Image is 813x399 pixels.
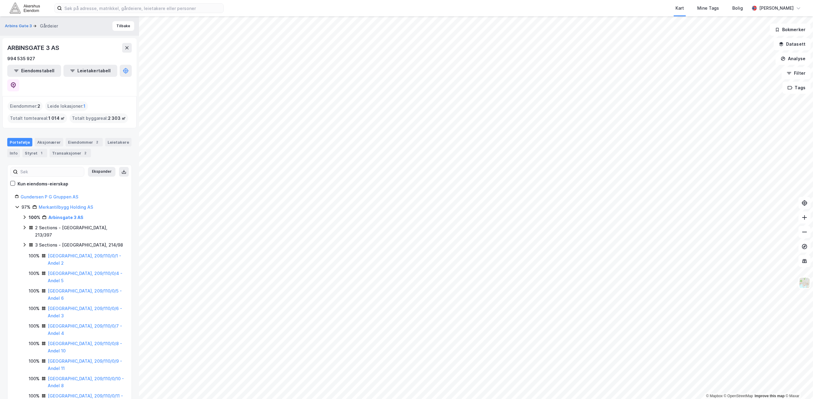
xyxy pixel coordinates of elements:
img: Z [799,277,810,289]
div: 100% [29,252,40,260]
div: Transaksjoner [50,149,91,157]
div: ARBINSGATE 3 AS [7,43,60,53]
div: Totalt tomteareal : [8,113,67,123]
a: [GEOGRAPHIC_DATA], 209/110/0/8 - Andel 10 [48,341,122,353]
div: 100% [29,270,40,277]
div: Leietakere [105,138,131,146]
a: [GEOGRAPHIC_DATA], 209/110/0/4 - Andel 5 [48,271,122,283]
a: Merkantilbygg Holding AS [39,204,93,210]
button: Filter [782,67,811,79]
button: Analyse [776,53,811,65]
a: OpenStreetMap [724,394,753,398]
input: Søk på adresse, matrikkel, gårdeiere, leietakere eller personer [62,4,223,13]
div: Kart [675,5,684,12]
a: Improve this map [755,394,785,398]
a: [GEOGRAPHIC_DATA], 209/110/0/9 - Andel 11 [48,358,122,371]
div: Bolig [732,5,743,12]
div: Leide lokasjoner : [45,101,88,111]
div: Aksjonærer [35,138,63,146]
a: Gundersen P G Gruppen AS [21,194,78,199]
div: 100% [29,322,40,330]
a: [GEOGRAPHIC_DATA], 209/110/0/5 - Andel 6 [48,288,122,301]
div: Kun eiendoms-eierskap [18,180,68,188]
div: 2 [94,139,100,145]
div: 1 [39,150,45,156]
input: Søk [18,167,84,176]
button: Arbins Gate 3 [5,23,33,29]
a: Arbinsgate 3 AS [48,215,83,220]
button: Leietakertabell [63,65,117,77]
div: 100% [29,340,40,347]
button: Bokmerker [770,24,811,36]
button: Ekspander [88,167,115,177]
button: Datasett [774,38,811,50]
button: Tilbake [112,21,134,31]
div: Kontrollprogram for chat [783,370,813,399]
div: 3 Sections - [GEOGRAPHIC_DATA], 214/98 [35,241,123,249]
span: 2 303 ㎡ [108,115,126,122]
div: Mine Tags [697,5,719,12]
a: [GEOGRAPHIC_DATA], 209/110/0/10 - Andel 8 [48,376,124,388]
div: 100% [29,287,40,295]
div: 100% [29,375,40,382]
div: Styret [22,149,47,157]
button: Tags [782,82,811,94]
div: Portefølje [7,138,32,146]
span: 2 [37,103,40,110]
a: [GEOGRAPHIC_DATA], 209/110/0/7 - Andel 4 [48,323,122,336]
div: 100% [29,305,40,312]
iframe: Chat Widget [783,370,813,399]
span: 1 014 ㎡ [48,115,65,122]
img: akershus-eiendom-logo.9091f326c980b4bce74ccdd9f866810c.svg [10,3,40,13]
div: Gårdeier [40,22,58,30]
div: Totalt byggareal : [70,113,128,123]
div: Eiendommer [66,138,103,146]
a: Mapbox [706,394,723,398]
div: Info [7,149,20,157]
div: 2 [83,150,89,156]
div: [PERSON_NAME] [759,5,794,12]
div: 100% [29,214,40,221]
div: 2 Sections - [GEOGRAPHIC_DATA], 213/397 [35,224,124,239]
div: 97% [21,204,31,211]
div: 100% [29,358,40,365]
a: [GEOGRAPHIC_DATA], 209/110/0/6 - Andel 3 [48,306,122,318]
span: 1 [83,103,86,110]
div: Eiendommer : [8,101,43,111]
button: Eiendomstabell [7,65,61,77]
div: 994 535 927 [7,55,35,62]
a: [GEOGRAPHIC_DATA], 209/110/0/1 - Andel 2 [48,253,121,266]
